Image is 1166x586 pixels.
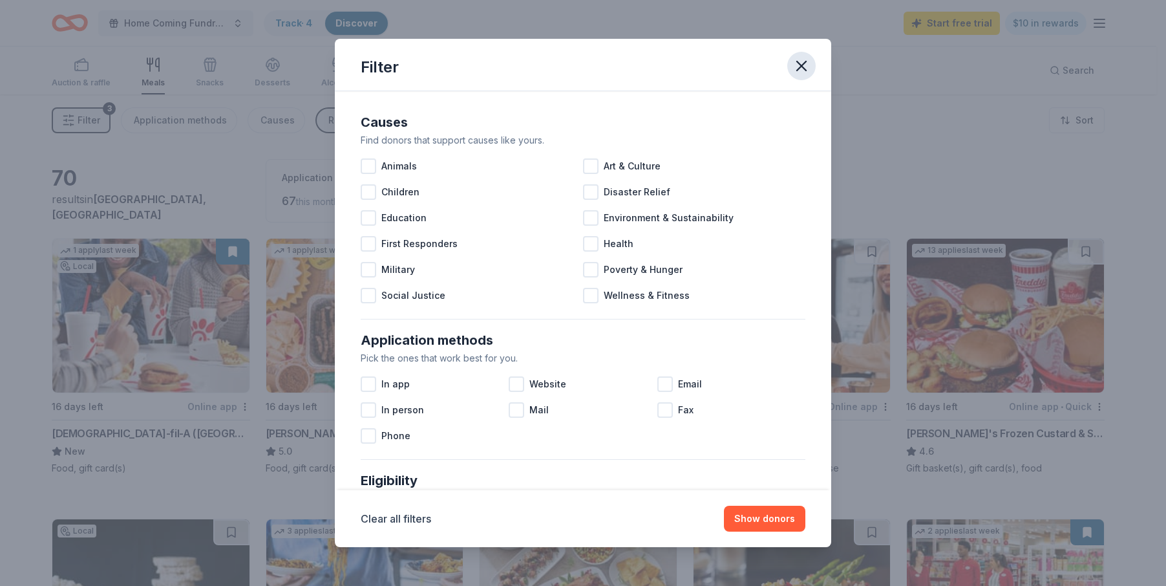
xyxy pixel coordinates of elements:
span: Wellness & Fitness [604,288,690,303]
div: Filter [361,57,399,78]
span: Children [381,184,419,200]
button: Show donors [724,506,805,532]
div: Pick the ones that work best for you. [361,351,805,366]
span: Art & Culture [604,158,661,174]
div: Find donors that support causes like yours. [361,133,805,148]
span: Education [381,210,427,226]
button: Clear all filters [361,511,431,526]
span: In person [381,402,424,418]
span: First Responders [381,236,458,252]
span: Fax [678,402,694,418]
span: Environment & Sustainability [604,210,734,226]
div: Application methods [361,330,805,351]
span: Military [381,262,415,277]
span: Disaster Relief [604,184,670,200]
span: Health [604,236,633,252]
span: Mail [529,402,549,418]
span: Social Justice [381,288,445,303]
span: Website [529,376,566,392]
span: Poverty & Hunger [604,262,683,277]
div: Eligibility [361,470,805,491]
div: Causes [361,112,805,133]
span: Email [678,376,702,392]
span: Animals [381,158,417,174]
span: Phone [381,428,410,444]
span: In app [381,376,410,392]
